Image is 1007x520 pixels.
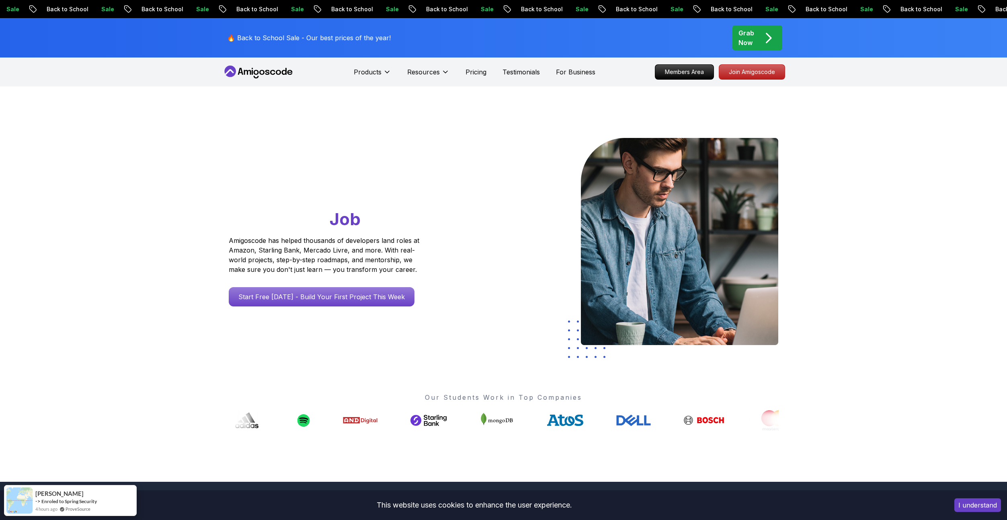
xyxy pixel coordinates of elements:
span: -> [35,498,41,504]
img: hero [581,138,778,345]
p: Back to School [228,5,283,13]
button: Resources [407,67,449,83]
p: Resources [407,67,440,77]
p: Sale [473,5,498,13]
p: Sale [662,5,688,13]
p: Back to School [513,5,568,13]
p: Sale [283,5,309,13]
p: Amigoscode has helped thousands of developers land roles at Amazon, Starling Bank, Mercado Livre,... [229,236,422,274]
span: 4 hours ago [35,506,57,512]
p: Back to School [892,5,947,13]
p: Back to School [323,5,378,13]
a: Members Area [655,64,714,80]
p: Sale [757,5,783,13]
p: Our Students Work in Top Companies [229,393,779,402]
a: Start Free [DATE] - Build Your First Project This Week [229,287,414,306]
a: Enroled to Spring Security [41,498,97,505]
span: Job [330,209,361,229]
p: Back to School [798,5,852,13]
a: ProveSource [66,506,90,512]
button: Products [354,67,391,83]
p: Back to School [39,5,93,13]
a: For Business [556,67,595,77]
div: This website uses cookies to enhance the user experience. [6,496,942,514]
a: Join Amigoscode [719,64,785,80]
p: Sale [378,5,404,13]
p: Sale [93,5,119,13]
p: Back to School [418,5,473,13]
p: Sale [188,5,214,13]
p: Back to School [703,5,757,13]
a: Pricing [466,67,486,77]
button: Accept cookies [954,498,1001,512]
p: Join Amigoscode [719,65,785,79]
p: Sale [852,5,878,13]
span: [PERSON_NAME] [35,490,84,497]
a: Testimonials [502,67,540,77]
p: Members Area [655,65,714,79]
p: Back to School [133,5,188,13]
p: Sale [947,5,973,13]
p: Grab Now [738,28,754,47]
p: Back to School [608,5,662,13]
p: Sale [568,5,593,13]
p: 🔥 Back to School Sale - Our best prices of the year! [227,33,391,43]
img: provesource social proof notification image [6,487,33,514]
p: Products [354,67,381,77]
h1: Go From Learning to Hired: Master Java, Spring Boot & Cloud Skills That Get You the [229,138,450,231]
